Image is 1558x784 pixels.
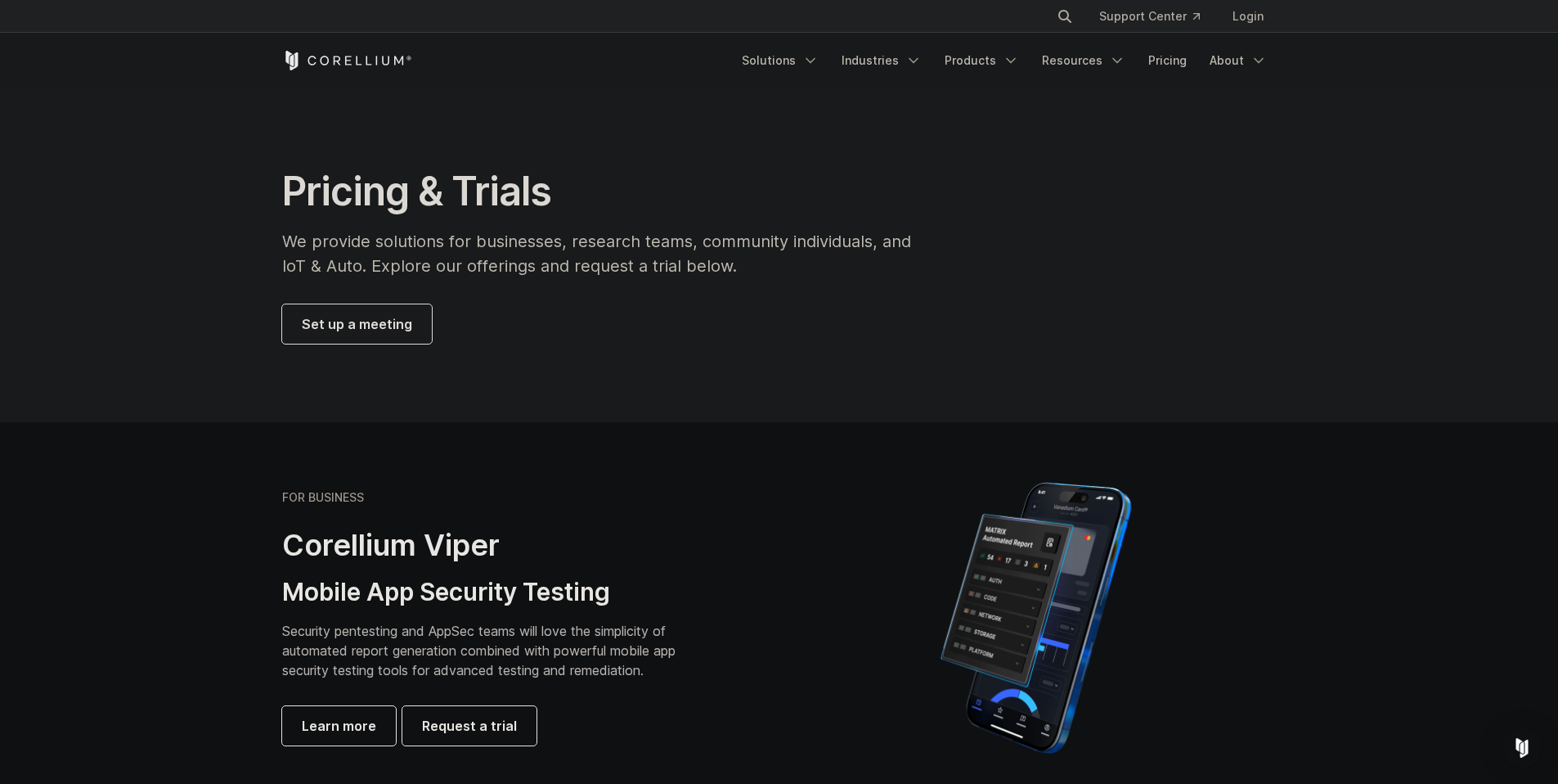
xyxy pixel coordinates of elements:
[732,46,828,75] a: Solutions
[1200,46,1277,75] a: About
[282,167,934,216] h1: Pricing & Trials
[1037,2,1277,31] div: Navigation Menu
[302,314,412,334] span: Set up a meeting
[935,46,1029,75] a: Products
[282,304,432,344] a: Set up a meeting
[282,51,412,70] a: Corellium Home
[1219,2,1277,31] a: Login
[282,577,701,608] h3: Mobile App Security Testing
[302,716,376,736] span: Learn more
[732,46,1277,75] div: Navigation Menu
[913,475,1159,761] img: Corellium MATRIX automated report on iPhone showing app vulnerability test results across securit...
[832,46,932,75] a: Industries
[1138,46,1197,75] a: Pricing
[1050,2,1080,31] button: Search
[282,527,701,564] h2: Corellium Viper
[282,229,934,278] p: We provide solutions for businesses, research teams, community individuals, and IoT & Auto. Explo...
[422,716,517,736] span: Request a trial
[282,621,701,680] p: Security pentesting and AppSec teams will love the simplicity of automated report generation comb...
[402,706,537,746] a: Request a trial
[1032,46,1135,75] a: Resources
[1502,728,1542,768] div: Open Intercom Messenger
[282,706,396,746] a: Learn more
[282,490,364,505] h6: FOR BUSINESS
[1086,2,1213,31] a: Support Center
